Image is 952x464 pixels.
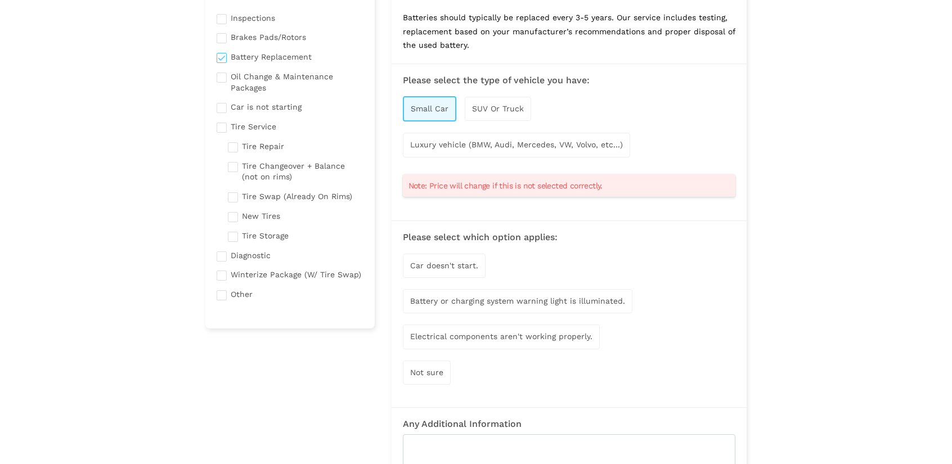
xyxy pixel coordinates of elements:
span: Note: Price will change if this is not selected correctly. [408,180,603,191]
span: Electrical components aren't working properly. [410,332,592,341]
span: Battery or charging system warning light is illuminated. [410,296,625,305]
h3: Please select which option applies: [403,232,735,242]
span: Luxury vehicle (BMW, Audi, Mercedes, VW, Volvo, etc...) [410,140,623,149]
span: Small Car [411,104,448,113]
h3: Any Additional Information [403,419,735,429]
span: Car doesn't start. [410,261,478,270]
h3: Please select the type of vehicle you have: [403,75,735,85]
span: SUV Or Truck [472,104,524,113]
span: Not sure [410,368,443,377]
